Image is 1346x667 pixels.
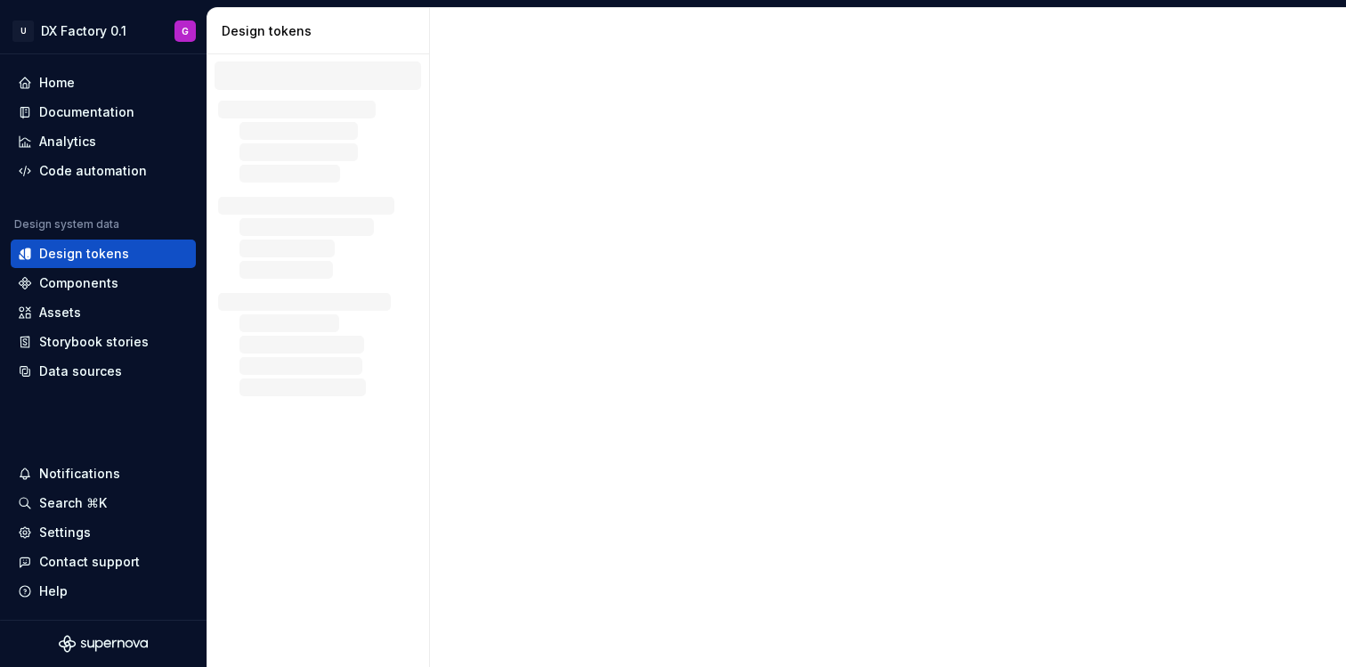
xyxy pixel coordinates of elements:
[222,22,422,40] div: Design tokens
[39,362,122,380] div: Data sources
[11,518,196,547] a: Settings
[11,460,196,488] button: Notifications
[39,304,81,321] div: Assets
[14,217,119,232] div: Design system data
[39,74,75,92] div: Home
[11,328,196,356] a: Storybook stories
[11,298,196,327] a: Assets
[182,24,189,38] div: G
[39,494,107,512] div: Search ⌘K
[11,489,196,517] button: Search ⌘K
[11,357,196,386] a: Data sources
[39,103,134,121] div: Documentation
[59,635,148,653] svg: Supernova Logo
[11,577,196,606] button: Help
[39,274,118,292] div: Components
[39,582,68,600] div: Help
[4,12,203,50] button: UDX Factory 0.1G
[11,69,196,97] a: Home
[39,133,96,150] div: Analytics
[11,157,196,185] a: Code automation
[11,548,196,576] button: Contact support
[11,240,196,268] a: Design tokens
[39,553,140,571] div: Contact support
[39,465,120,483] div: Notifications
[39,245,129,263] div: Design tokens
[39,524,91,541] div: Settings
[11,269,196,297] a: Components
[39,162,147,180] div: Code automation
[39,333,149,351] div: Storybook stories
[11,127,196,156] a: Analytics
[11,98,196,126] a: Documentation
[41,22,126,40] div: DX Factory 0.1
[12,20,34,42] div: U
